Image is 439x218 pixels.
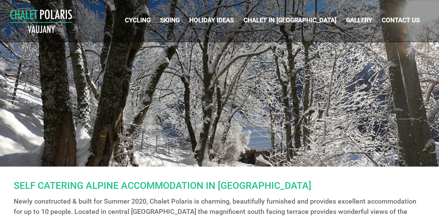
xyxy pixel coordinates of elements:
[346,16,372,24] a: Gallery
[125,16,151,24] a: Cycling
[244,16,336,24] a: Chalet in [GEOGRAPHIC_DATA]
[10,5,73,35] img: Chalet Polaris
[14,180,417,191] h1: SELF CATERING ALPINE ACCOMMODATION IN [GEOGRAPHIC_DATA]
[160,16,180,24] a: Skiing
[382,16,420,24] a: Contact Us
[189,16,234,24] a: Holiday Ideas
